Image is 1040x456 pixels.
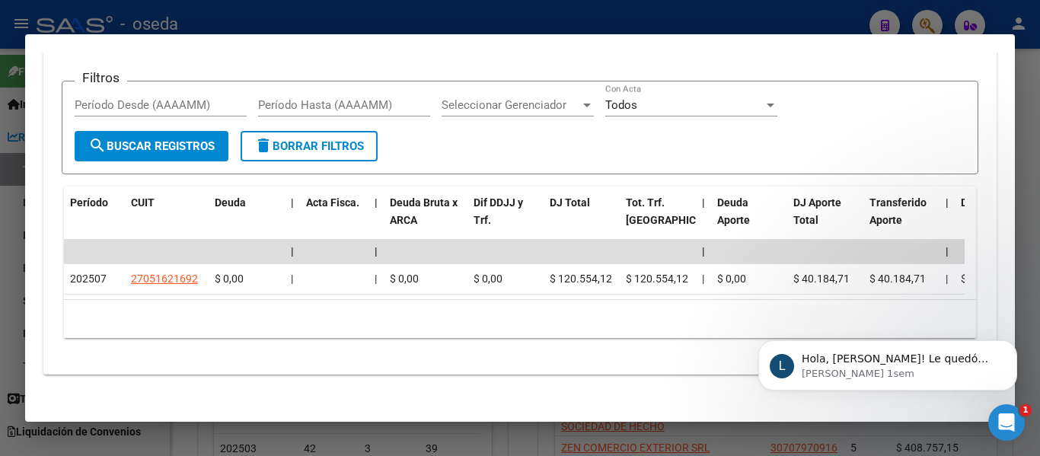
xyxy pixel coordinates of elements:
span: | [702,273,704,285]
datatable-header-cell: Período [64,187,125,254]
span: $ 0,00 [961,273,990,285]
button: Buscar Registros [75,131,228,161]
iframe: Intercom notifications mensaje [735,308,1040,415]
span: 1 [1019,404,1032,416]
span: | [375,245,378,257]
iframe: Intercom live chat [988,404,1025,441]
datatable-header-cell: DJ Total [544,187,620,254]
span: $ 0,00 [390,273,419,285]
span: 202507 [70,273,107,285]
h3: Filtros [75,69,127,86]
span: | [946,273,948,285]
span: Seleccionar Gerenciador [442,98,580,112]
span: | [291,245,294,257]
span: | [375,196,378,209]
span: Dif DDJJ y Trf. [474,196,523,226]
span: $ 120.554,12 [550,273,612,285]
span: Transferido Aporte [869,196,927,226]
span: Borrar Filtros [254,139,364,153]
span: | [291,273,293,285]
span: $ 0,00 [474,273,502,285]
span: 27051621692 [131,273,198,285]
datatable-header-cell: Acta Fisca. [300,187,368,254]
datatable-header-cell: CUIT [125,187,209,254]
span: CUIT [131,196,155,209]
span: Deuda [215,196,246,209]
datatable-header-cell: DJ Aporte Total [787,187,863,254]
datatable-header-cell: | [940,187,955,254]
span: Deuda Contr. [961,196,1023,209]
span: | [291,196,294,209]
datatable-header-cell: Deuda Bruta x ARCA [384,187,467,254]
span: | [702,245,705,257]
span: Buscar Registros [88,139,215,153]
datatable-header-cell: Deuda Contr. [955,187,1031,254]
datatable-header-cell: | [285,187,300,254]
datatable-header-cell: | [368,187,384,254]
datatable-header-cell: Deuda [209,187,285,254]
span: Deuda Aporte [717,196,750,226]
span: Acta Fisca. [306,196,359,209]
mat-icon: search [88,136,107,155]
datatable-header-cell: | [696,187,711,254]
span: $ 0,00 [215,273,244,285]
span: Deuda Bruta x ARCA [390,196,458,226]
span: | [946,196,949,209]
span: $ 40.184,71 [793,273,850,285]
span: Período [70,196,108,209]
span: | [946,245,949,257]
datatable-header-cell: Deuda Aporte [711,187,787,254]
span: $ 0,00 [717,273,746,285]
span: | [702,196,705,209]
span: Tot. Trf. [GEOGRAPHIC_DATA] [626,196,729,226]
span: $ 40.184,71 [869,273,926,285]
datatable-header-cell: Dif DDJJ y Trf. [467,187,544,254]
span: DJ Aporte Total [793,196,841,226]
span: | [375,273,377,285]
span: DJ Total [550,196,590,209]
span: Todos [605,98,637,112]
datatable-header-cell: Tot. Trf. Bruto [620,187,696,254]
mat-icon: delete [254,136,273,155]
span: $ 120.554,12 [626,273,688,285]
button: Borrar Filtros [241,131,378,161]
datatable-header-cell: Transferido Aporte [863,187,940,254]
